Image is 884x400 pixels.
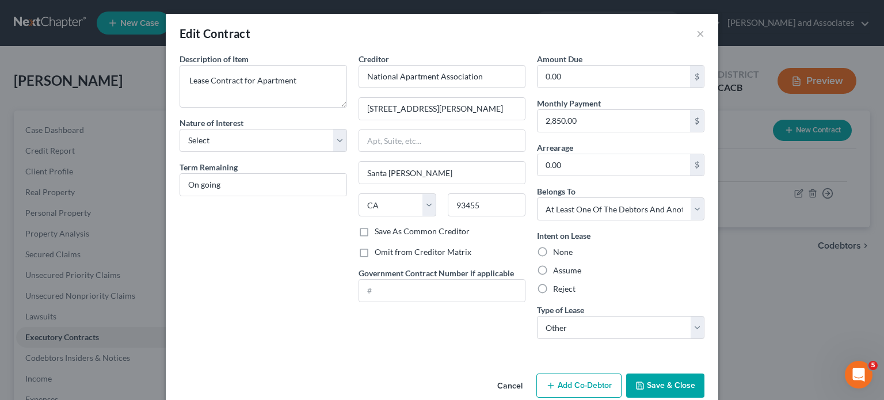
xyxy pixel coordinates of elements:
[488,375,532,398] button: Cancel
[180,25,250,41] div: Edit Contract
[537,53,582,65] label: Amount Due
[690,66,704,87] div: $
[536,374,622,398] button: Add Co-Debtor
[845,361,872,388] iframe: Intercom live chat
[868,361,878,370] span: 5
[359,65,526,88] input: Search creditor by name...
[538,110,690,132] input: 0.00
[180,174,346,196] input: --
[180,54,249,64] span: Description of Item
[359,54,389,64] span: Creditor
[448,193,525,216] input: Enter zip..
[180,117,243,129] label: Nature of Interest
[375,246,471,258] label: Omit from Creditor Matrix
[553,265,581,276] label: Assume
[626,374,704,398] button: Save & Close
[359,280,525,302] input: #
[690,110,704,132] div: $
[537,305,584,315] span: Type of Lease
[375,226,470,237] label: Save As Common Creditor
[537,97,601,109] label: Monthly Payment
[537,142,573,154] label: Arrearage
[538,154,690,176] input: 0.00
[690,154,704,176] div: $
[537,230,590,242] label: Intent on Lease
[553,246,573,258] label: None
[359,162,525,184] input: Enter city...
[538,66,690,87] input: 0.00
[180,161,238,173] label: Term Remaining
[359,98,525,120] input: Enter address...
[696,26,704,40] button: ×
[359,267,514,279] label: Government Contract Number if applicable
[359,130,525,152] input: Apt, Suite, etc...
[553,283,576,295] label: Reject
[537,186,576,196] span: Belongs To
